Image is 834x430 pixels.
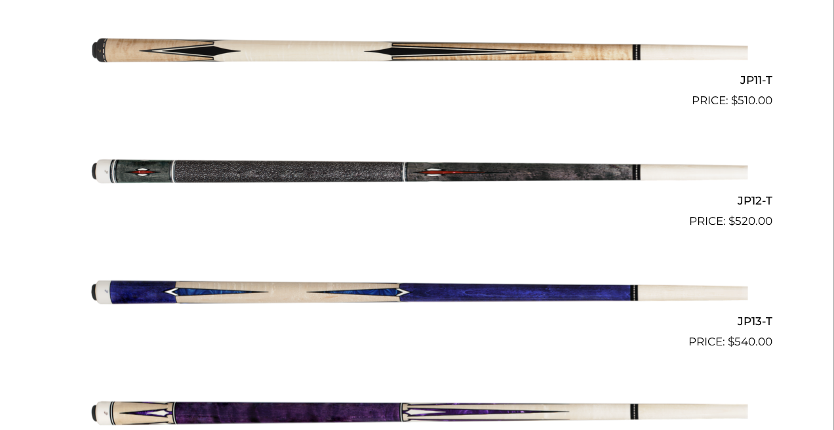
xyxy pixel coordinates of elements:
[731,94,738,107] span: $
[62,309,772,334] h2: JP13-T
[86,235,748,345] img: JP13-T
[728,214,735,227] span: $
[728,335,772,348] bdi: 540.00
[62,115,772,230] a: JP12-T $520.00
[731,94,772,107] bdi: 510.00
[62,68,772,92] h2: JP11-T
[728,214,772,227] bdi: 520.00
[86,115,748,225] img: JP12-T
[728,335,734,348] span: $
[62,189,772,213] h2: JP12-T
[62,235,772,351] a: JP13-T $540.00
